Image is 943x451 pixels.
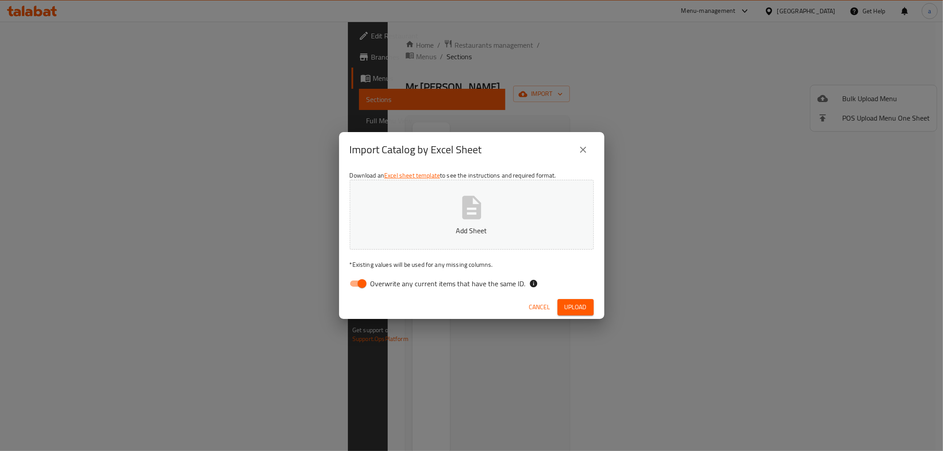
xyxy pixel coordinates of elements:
a: Excel sheet template [384,170,440,181]
span: Upload [565,302,587,313]
span: Cancel [529,302,550,313]
button: Cancel [526,299,554,315]
svg: If the overwrite option isn't selected, then the items that match an existing ID will be ignored ... [529,279,538,288]
h2: Import Catalog by Excel Sheet [350,143,482,157]
button: close [573,139,594,160]
p: Add Sheet [363,225,580,236]
div: Download an to see the instructions and required format. [339,167,604,296]
p: Existing values will be used for any missing columns. [350,260,594,269]
span: Overwrite any current items that have the same ID. [370,278,526,289]
button: Upload [557,299,594,315]
button: Add Sheet [350,180,594,250]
